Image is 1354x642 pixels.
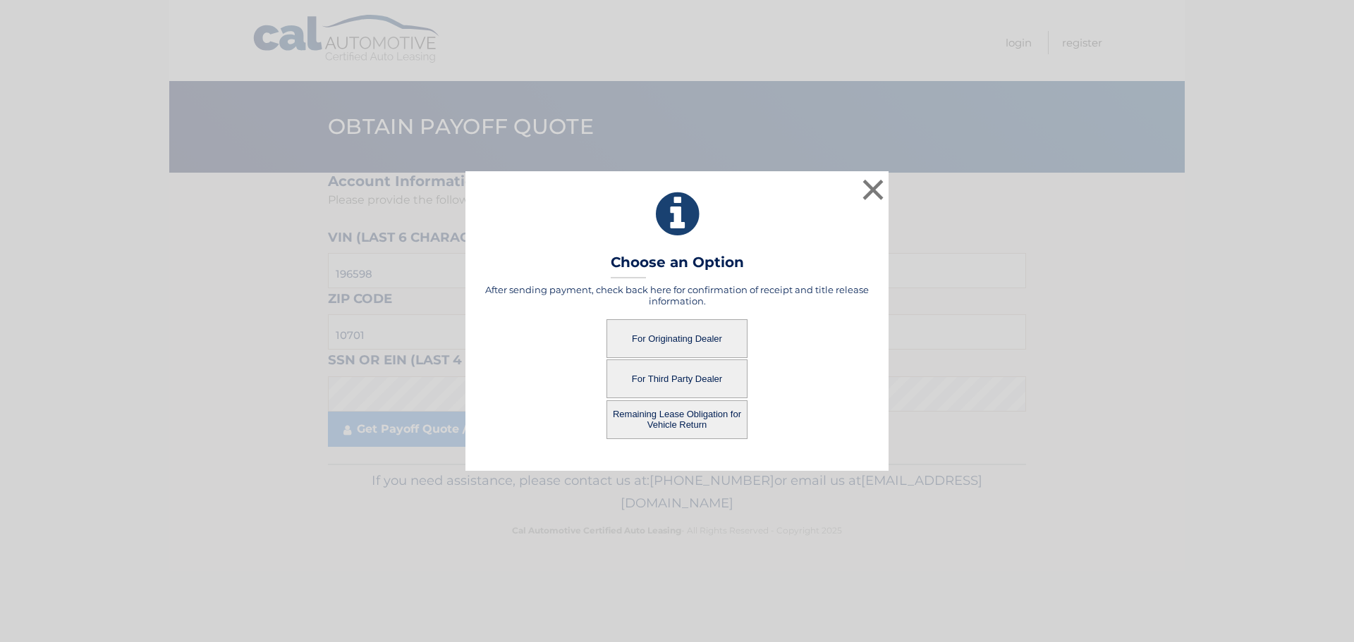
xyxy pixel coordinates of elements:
button: For Originating Dealer [606,319,748,358]
h5: After sending payment, check back here for confirmation of receipt and title release information. [483,284,871,307]
button: For Third Party Dealer [606,359,748,398]
h3: Choose an Option [611,254,744,278]
button: Remaining Lease Obligation for Vehicle Return [606,400,748,439]
button: × [859,175,887,204]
